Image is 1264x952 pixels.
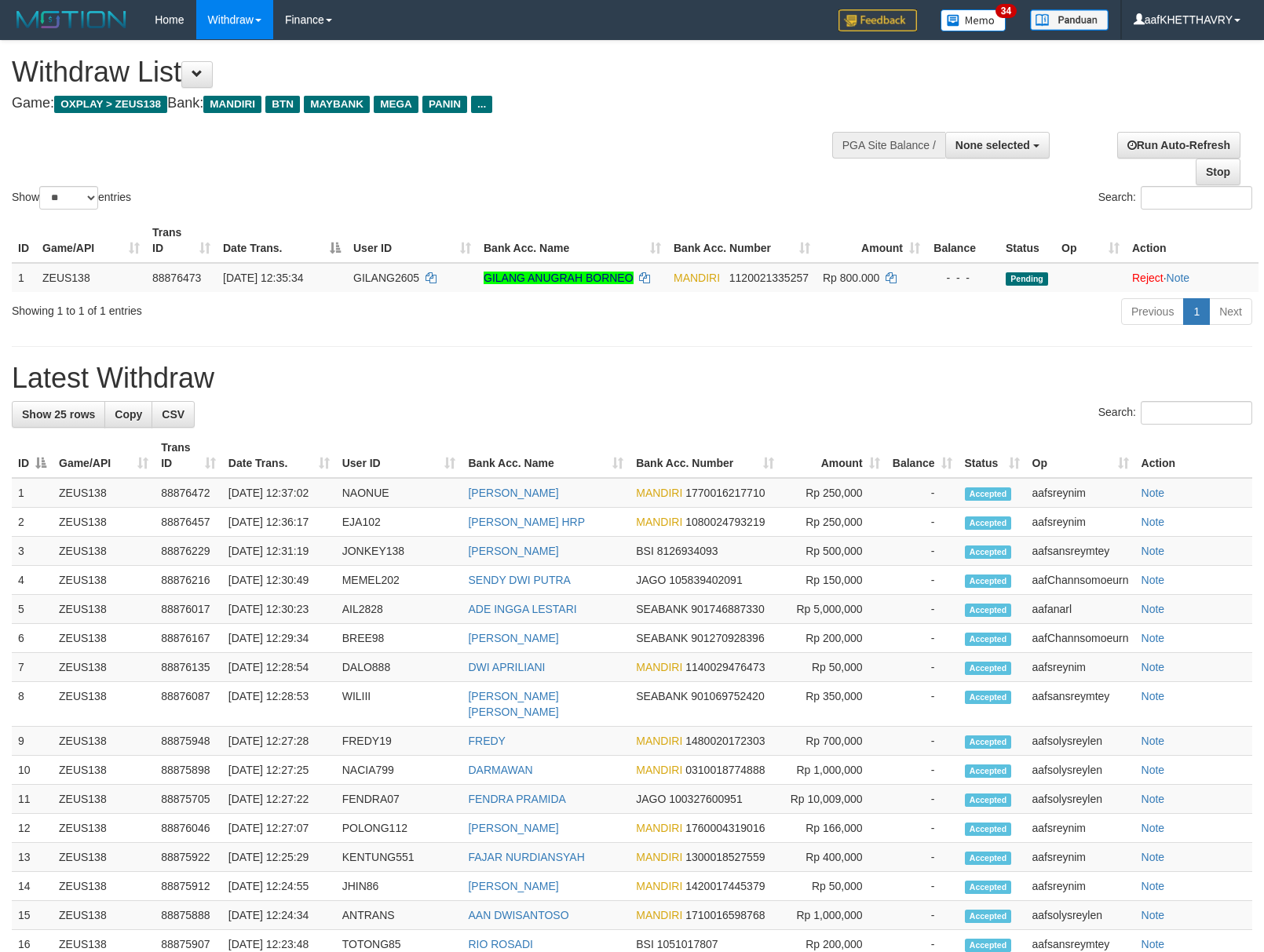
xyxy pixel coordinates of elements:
[12,57,827,88] h1: Withdraw List
[886,682,959,727] td: -
[685,880,765,892] span: Copy 1420017445379 to clipboard
[155,727,222,756] td: 88875948
[965,516,1012,530] span: Accepted
[12,756,53,785] td: 10
[468,851,584,863] a: FAJAR NURDIANSYAH
[1142,793,1165,805] a: Note
[886,595,959,624] td: -
[965,604,1012,617] span: Accepted
[336,508,462,537] td: EJA102
[217,218,347,263] th: Date Trans.: activate to sort column descending
[36,263,146,292] td: ZEUS138
[468,909,568,921] a: AAN DWISANTOSO
[336,566,462,595] td: MEMEL202
[1142,851,1165,863] a: Note
[636,880,682,892] span: MANDIRI
[636,516,682,528] span: MANDIRI
[12,186,131,210] label: Show entries
[468,603,576,615] a: ADE INGGA LESTARI
[152,401,195,428] a: CSV
[657,938,718,950] span: Copy 1051017807 to clipboard
[155,785,222,814] td: 88875705
[1142,661,1165,673] a: Note
[12,566,53,595] td: 4
[12,624,53,653] td: 6
[12,595,53,624] td: 5
[12,785,53,814] td: 11
[12,401,105,428] a: Show 25 rows
[1142,735,1165,747] a: Note
[1026,508,1135,537] td: aafsreynim
[155,682,222,727] td: 88876087
[838,9,917,31] img: Feedback.jpg
[468,690,558,718] a: [PERSON_NAME] [PERSON_NAME]
[155,843,222,872] td: 88875922
[336,785,462,814] td: FENDRA07
[636,545,654,557] span: BSI
[1132,272,1164,284] a: Reject
[691,690,764,702] span: Copy 901069752420 to clipboard
[995,4,1017,18] span: 34
[222,653,336,682] td: [DATE] 12:28:54
[53,843,155,872] td: ZEUS138
[1026,756,1135,785] td: aafsolysreylen
[669,793,742,805] span: Copy 100327600951 to clipboard
[636,938,654,950] span: BSI
[636,690,688,702] span: SEABANK
[780,478,886,508] td: Rp 250,000
[53,595,155,624] td: ZEUS138
[1026,727,1135,756] td: aafsolysreylen
[353,272,419,284] span: GILANG2605
[53,624,155,653] td: ZEUS138
[12,218,36,263] th: ID
[1196,159,1240,185] a: Stop
[926,218,999,263] th: Balance
[12,8,131,31] img: MOTION_logo.png
[155,624,222,653] td: 88876167
[1026,901,1135,930] td: aafsolysreylen
[1142,603,1165,615] a: Note
[1142,938,1165,950] a: Note
[53,756,155,785] td: ZEUS138
[104,401,152,428] a: Copy
[53,682,155,727] td: ZEUS138
[146,218,217,263] th: Trans ID: activate to sort column ascending
[1026,653,1135,682] td: aafsreynim
[222,901,336,930] td: [DATE] 12:24:34
[222,478,336,508] td: [DATE] 12:37:02
[1142,487,1165,499] a: Note
[468,574,570,586] a: SENDY DWI PUTRA
[780,814,886,843] td: Rp 166,000
[1006,272,1048,286] span: Pending
[780,537,886,566] td: Rp 500,000
[155,901,222,930] td: 88875888
[336,478,462,508] td: NAONUE
[955,139,1030,151] span: None selected
[780,682,886,727] td: Rp 350,000
[36,218,146,263] th: Game/API: activate to sort column ascending
[1030,9,1109,31] img: panduan.png
[941,9,1006,31] img: Button%20Memo.svg
[222,433,336,478] th: Date Trans.: activate to sort column ascending
[1141,186,1252,210] input: Search:
[886,727,959,756] td: -
[53,478,155,508] td: ZEUS138
[222,785,336,814] td: [DATE] 12:27:22
[1026,566,1135,595] td: aafChannsomoeurn
[965,574,1012,588] span: Accepted
[12,478,53,508] td: 1
[780,901,886,930] td: Rp 1,000,000
[886,843,959,872] td: -
[1142,545,1165,557] a: Note
[1142,690,1165,702] a: Note
[53,785,155,814] td: ZEUS138
[1142,880,1165,892] a: Note
[1026,537,1135,566] td: aafsansreymtey
[468,735,505,747] a: FREDY
[1141,401,1252,425] input: Search:
[780,624,886,653] td: Rp 200,000
[347,218,477,263] th: User ID: activate to sort column ascending
[1142,632,1165,644] a: Note
[636,487,682,499] span: MANDIRI
[12,363,1252,394] h1: Latest Withdraw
